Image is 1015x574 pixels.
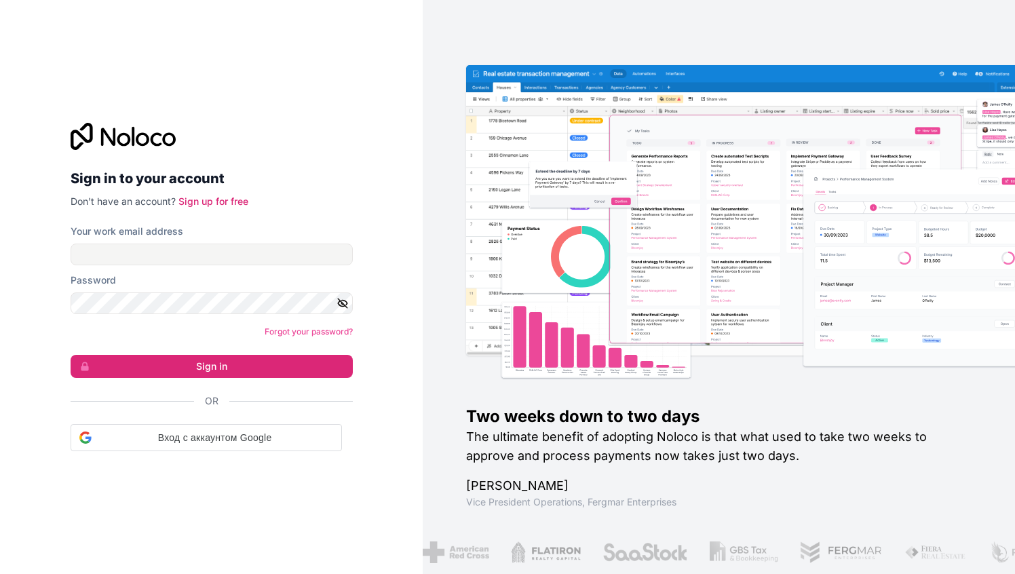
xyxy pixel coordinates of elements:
[178,195,248,207] a: Sign up for free
[71,244,353,265] input: Email address
[466,406,972,427] h1: Two weeks down to two days
[710,541,779,563] img: /assets/gbstax-C-GtDUiK.png
[904,541,968,563] img: /assets/fiera-fwj2N5v4.png
[800,541,883,563] img: /assets/fergmar-CudnrXN5.png
[265,326,353,337] a: Forgot your password?
[71,195,176,207] span: Don't have an account?
[71,166,353,191] h2: Sign in to your account
[602,541,688,563] img: /assets/saastock-C6Zbiodz.png
[423,541,489,563] img: /assets/american-red-cross-BAupjrZR.png
[97,431,333,445] span: Вход с аккаунтом Google
[205,394,218,408] span: Or
[71,225,183,238] label: Your work email address
[511,541,581,563] img: /assets/flatiron-C8eUkumj.png
[71,355,353,378] button: Sign in
[466,476,972,495] h1: [PERSON_NAME]
[71,292,353,314] input: Password
[466,495,972,509] h1: Vice President Operations , Fergmar Enterprises
[71,424,342,451] div: Вход с аккаунтом Google
[71,273,116,287] label: Password
[466,427,972,465] h2: The ultimate benefit of adopting Noloco is that what used to take two weeks to approve and proces...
